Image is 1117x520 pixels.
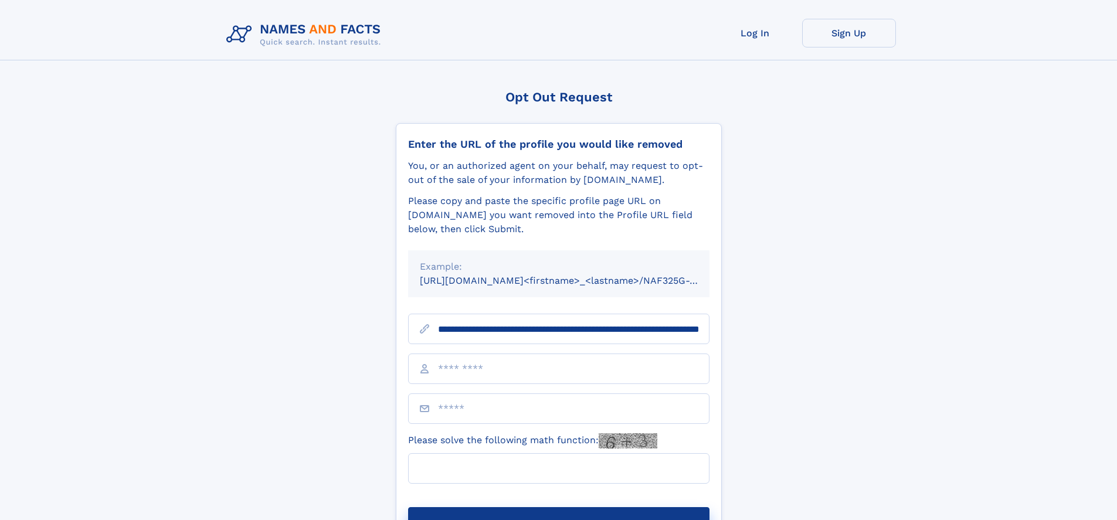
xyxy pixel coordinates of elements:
[802,19,896,47] a: Sign Up
[708,19,802,47] a: Log In
[396,90,722,104] div: Opt Out Request
[408,194,709,236] div: Please copy and paste the specific profile page URL on [DOMAIN_NAME] you want removed into the Pr...
[420,260,698,274] div: Example:
[408,159,709,187] div: You, or an authorized agent on your behalf, may request to opt-out of the sale of your informatio...
[420,275,732,286] small: [URL][DOMAIN_NAME]<firstname>_<lastname>/NAF325G-xxxxxxxx
[408,138,709,151] div: Enter the URL of the profile you would like removed
[408,433,657,448] label: Please solve the following math function:
[222,19,391,50] img: Logo Names and Facts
